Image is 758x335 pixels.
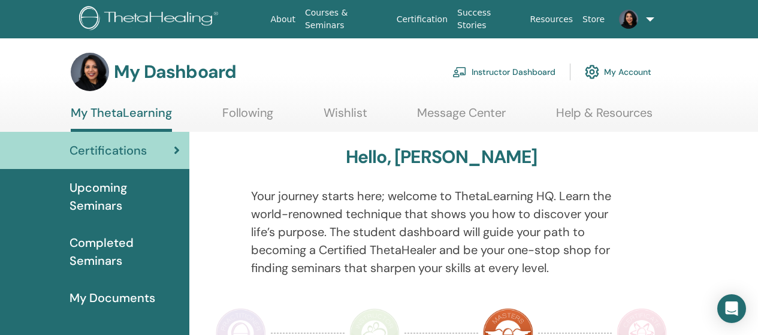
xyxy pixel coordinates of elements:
p: Your journey starts here; welcome to ThetaLearning HQ. Learn the world-renowned technique that sh... [251,187,632,277]
a: Store [578,8,609,31]
a: My Account [585,59,651,85]
span: Completed Seminars [70,234,180,270]
a: Instructor Dashboard [452,59,555,85]
h3: My Dashboard [114,61,236,83]
a: Certification [392,8,452,31]
img: chalkboard-teacher.svg [452,67,467,77]
a: Resources [526,8,578,31]
a: Message Center [417,105,506,129]
img: cog.svg [585,62,599,82]
div: Open Intercom Messenger [717,294,746,323]
a: My ThetaLearning [71,105,172,132]
img: default.jpg [71,53,109,91]
a: Courses & Seminars [300,2,392,37]
span: Upcoming Seminars [70,179,180,215]
h3: Hello, [PERSON_NAME] [346,146,537,168]
img: default.jpg [619,10,638,29]
span: Certifications [70,141,147,159]
a: About [266,8,300,31]
a: Help & Resources [556,105,653,129]
a: Success Stories [452,2,525,37]
span: My Documents [70,289,155,307]
img: logo.png [79,6,222,33]
a: Following [222,105,273,129]
a: Wishlist [324,105,367,129]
